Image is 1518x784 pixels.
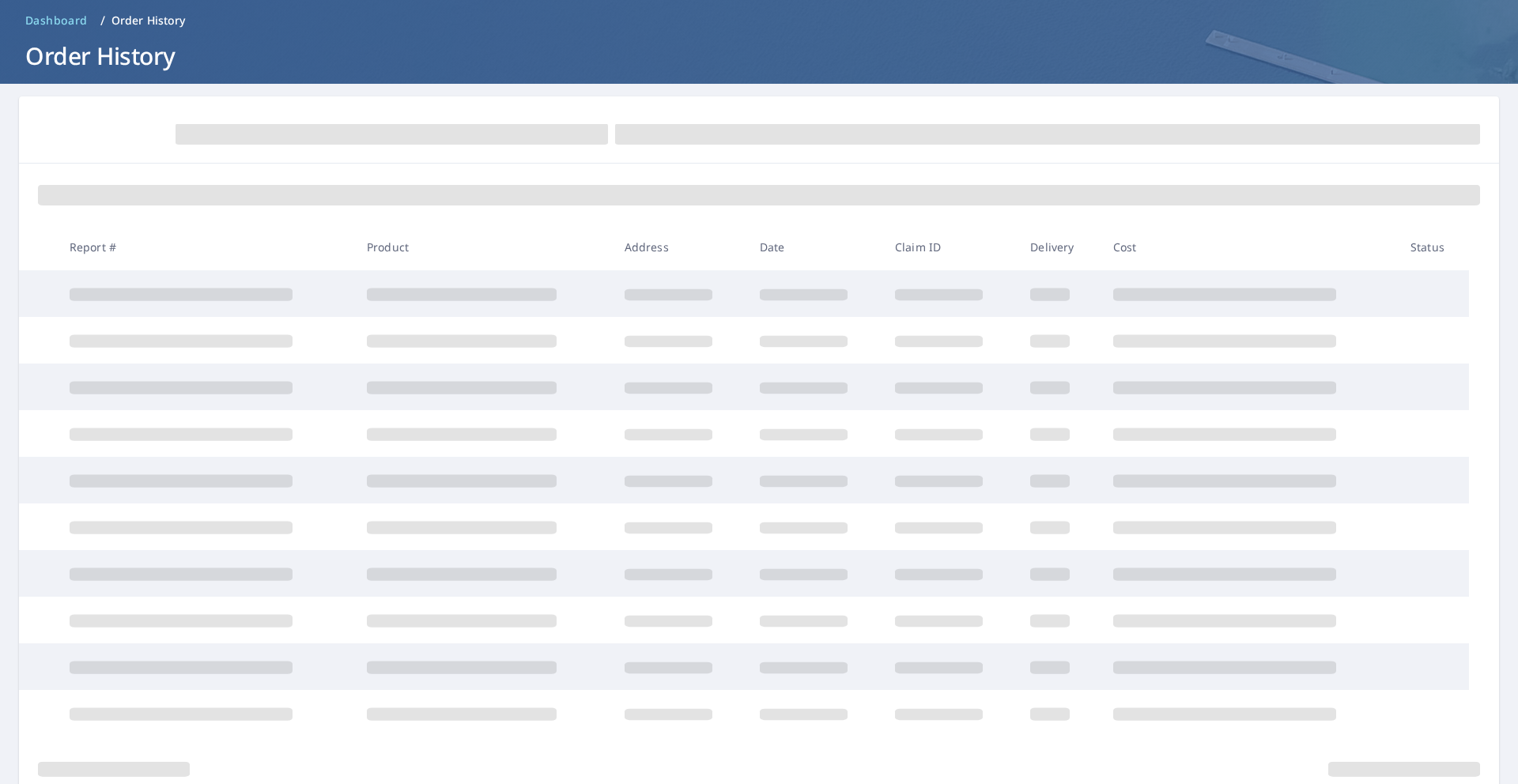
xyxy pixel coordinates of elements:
th: Date [747,224,882,270]
th: Report # [57,224,354,270]
h1: Order History [19,40,1499,72]
th: Status [1398,224,1469,270]
p: Order History [111,13,186,28]
a: Dashboard [19,8,94,33]
th: Product [354,224,612,270]
nav: breadcrumb [19,8,1499,33]
th: Address [612,224,747,270]
th: Delivery [1018,224,1100,270]
th: Cost [1101,224,1398,270]
th: Claim ID [882,224,1018,270]
span: Dashboard [25,13,88,28]
li: / [100,11,105,30]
